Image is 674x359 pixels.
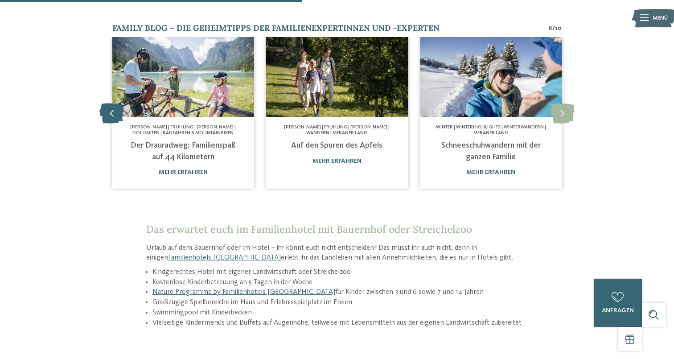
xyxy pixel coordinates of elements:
[152,318,528,328] li: Vielseitige Kindermenüs und Buffets auf Augenhöhe, teilweise mit Lebensmitteln aus der eigenen La...
[266,37,408,117] img: Familienhotel mit Bauernhof: ein Traum wird wahr
[291,141,382,149] a: Auf den Spuren des Apfels
[284,125,390,136] span: [PERSON_NAME] | Frühling | [PERSON_NAME] | Wandern | Meraner Land
[131,141,236,161] a: Der Drauradweg: Familienspaß auf 44 Kilometern
[594,279,642,327] a: anfragen
[548,24,552,33] span: 6
[312,158,362,164] a: mehr erfahren
[152,267,528,277] li: Kindgerechtes Hotel mit eigener Landwirtschaft oder Streichelzoo
[152,297,528,308] li: Großzügige Spielbereiche im Haus und Erlebnisspielplatz im Freien
[555,24,562,33] span: 10
[159,169,208,175] a: mehr erfahren
[436,125,546,136] span: Winter | Winterhighlights | Winterwandern | Meraner Land
[152,277,528,288] li: Kostenlose Kinderbetreuung an 5 Tagen in der Woche
[441,141,541,161] a: Schneeschuhwandern mit der ganzen Familie
[130,125,236,136] span: [PERSON_NAME] | Frühling | [PERSON_NAME] | Dolomiten | Radfahren & Mountainbiken
[420,37,562,117] img: Familienhotel mit Bauernhof: ein Traum wird wahr
[152,289,335,296] a: Nature Programme by Familienhotels [GEOGRAPHIC_DATA]
[112,37,254,117] img: Familienhotel mit Bauernhof: ein Traum wird wahr
[466,169,515,175] a: mehr erfahren
[168,254,281,261] a: Familienhotels [GEOGRAPHIC_DATA]
[602,307,634,314] span: anfragen
[112,23,440,33] span: Family Blog – die Geheimtipps der Familienexpertinnen und -experten
[146,243,528,263] p: Urlaub auf dem Bauernhof oder im Hotel – ihr könnt euch nicht entscheiden? Das müsst ihr auch nic...
[152,308,528,318] li: Swimmingpool mit Kinderbecken
[146,223,472,235] span: Das erwartet euch im Familienhotel mit Bauernhof oder Streichelzoo
[152,287,528,297] li: für Kinder zwischen 3 und 6 sowie 7 und 14 Jahren
[552,24,555,33] span: /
